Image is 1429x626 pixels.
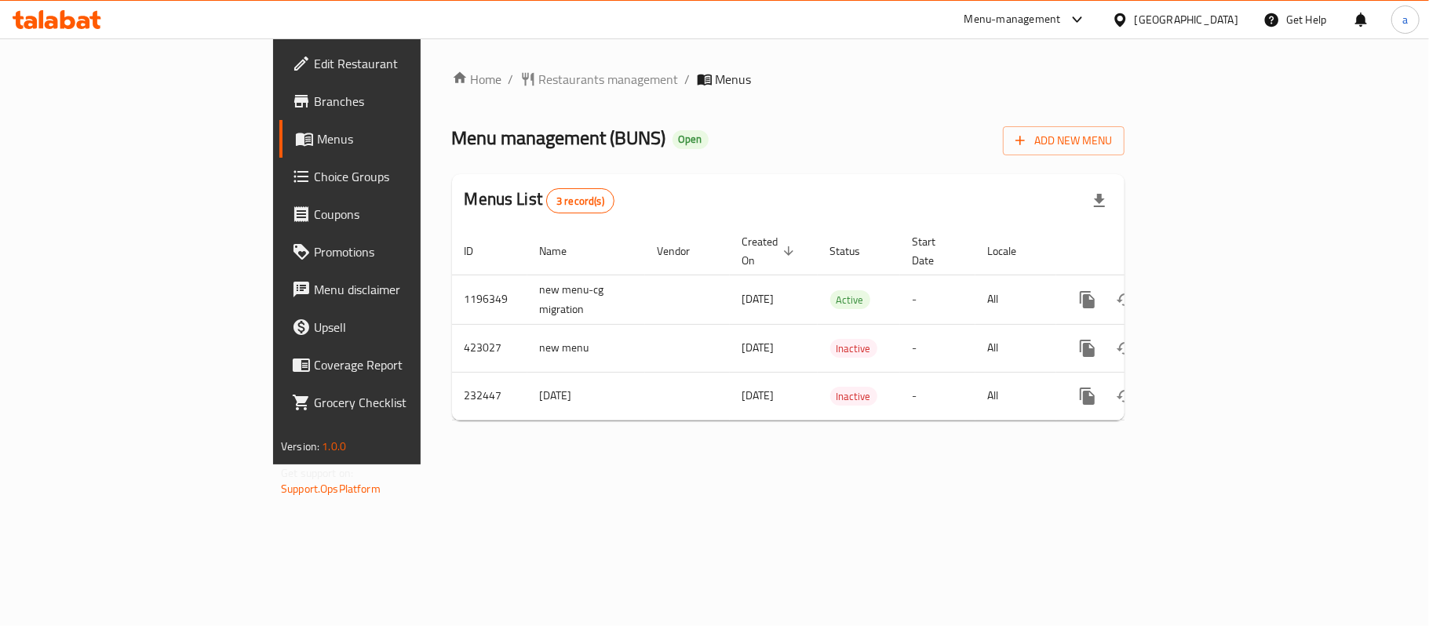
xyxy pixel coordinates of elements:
[673,130,709,149] div: Open
[975,372,1056,420] td: All
[1056,227,1232,275] th: Actions
[314,318,499,337] span: Upsell
[1135,11,1238,28] div: [GEOGRAPHIC_DATA]
[314,280,499,299] span: Menu disclaimer
[830,290,870,309] div: Active
[540,242,588,260] span: Name
[279,195,512,233] a: Coupons
[314,393,499,412] span: Grocery Checklist
[314,242,499,261] span: Promotions
[465,187,614,213] h2: Menus List
[314,167,499,186] span: Choice Groups
[1015,131,1112,151] span: Add New Menu
[314,54,499,73] span: Edit Restaurant
[673,133,709,146] span: Open
[1081,182,1118,220] div: Export file
[975,275,1056,324] td: All
[452,120,666,155] span: Menu management ( BUNS )
[975,324,1056,372] td: All
[964,10,1061,29] div: Menu-management
[314,355,499,374] span: Coverage Report
[1106,281,1144,318] button: Change Status
[1402,11,1408,28] span: a
[988,242,1037,260] span: Locale
[527,324,645,372] td: new menu
[658,242,711,260] span: Vendor
[279,271,512,308] a: Menu disclaimer
[1069,281,1106,318] button: more
[1106,329,1144,367] button: Change Status
[830,340,877,358] span: Inactive
[317,129,499,148] span: Menus
[527,275,645,324] td: new menu-cg migration
[452,227,1232,420] table: enhanced table
[527,372,645,420] td: [DATE]
[279,158,512,195] a: Choice Groups
[830,387,877,406] div: Inactive
[742,385,775,406] span: [DATE]
[279,308,512,346] a: Upsell
[279,82,512,120] a: Branches
[452,70,1125,89] nav: breadcrumb
[830,291,870,309] span: Active
[539,70,679,89] span: Restaurants management
[742,289,775,309] span: [DATE]
[1003,126,1125,155] button: Add New Menu
[465,242,494,260] span: ID
[547,194,614,209] span: 3 record(s)
[900,275,975,324] td: -
[716,70,752,89] span: Menus
[742,232,799,270] span: Created On
[685,70,691,89] li: /
[1069,329,1106,367] button: more
[281,436,319,457] span: Version:
[520,70,679,89] a: Restaurants management
[314,205,499,224] span: Coupons
[279,384,512,421] a: Grocery Checklist
[830,388,877,406] span: Inactive
[742,337,775,358] span: [DATE]
[279,346,512,384] a: Coverage Report
[314,92,499,111] span: Branches
[1069,377,1106,415] button: more
[281,463,353,483] span: Get support on:
[322,436,346,457] span: 1.0.0
[279,45,512,82] a: Edit Restaurant
[830,339,877,358] div: Inactive
[279,233,512,271] a: Promotions
[281,479,381,499] a: Support.OpsPlatform
[900,324,975,372] td: -
[1106,377,1144,415] button: Change Status
[830,242,881,260] span: Status
[279,120,512,158] a: Menus
[913,232,957,270] span: Start Date
[900,372,975,420] td: -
